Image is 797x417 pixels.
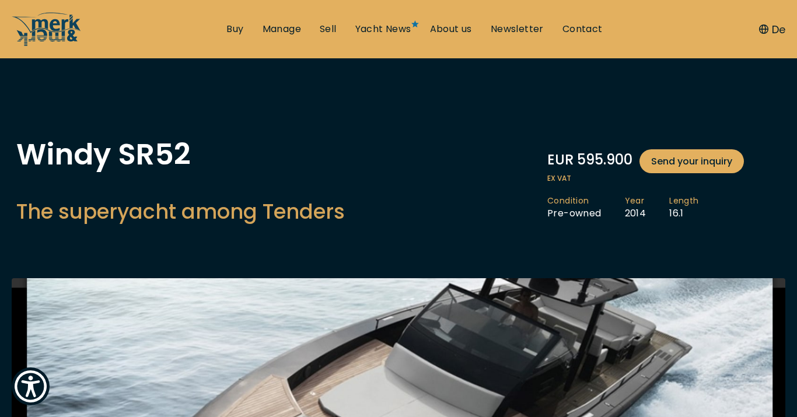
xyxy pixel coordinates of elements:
[263,23,301,36] a: Manage
[625,195,670,220] li: 2014
[491,23,544,36] a: Newsletter
[547,173,781,184] span: ex VAT
[669,195,722,220] li: 16.1
[355,23,411,36] a: Yacht News
[562,23,603,36] a: Contact
[12,367,50,405] button: Show Accessibility Preferences
[651,154,732,169] span: Send your inquiry
[669,195,698,207] span: Length
[12,37,82,50] a: /
[547,195,602,207] span: Condition
[547,195,625,220] li: Pre-owned
[639,149,744,173] a: Send your inquiry
[226,23,243,36] a: Buy
[320,23,337,36] a: Sell
[430,23,472,36] a: About us
[16,197,345,226] h2: The superyacht among Tenders
[625,195,646,207] span: Year
[759,22,785,37] button: De
[16,140,345,169] h1: Windy SR52
[547,149,781,173] div: EUR 595.900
